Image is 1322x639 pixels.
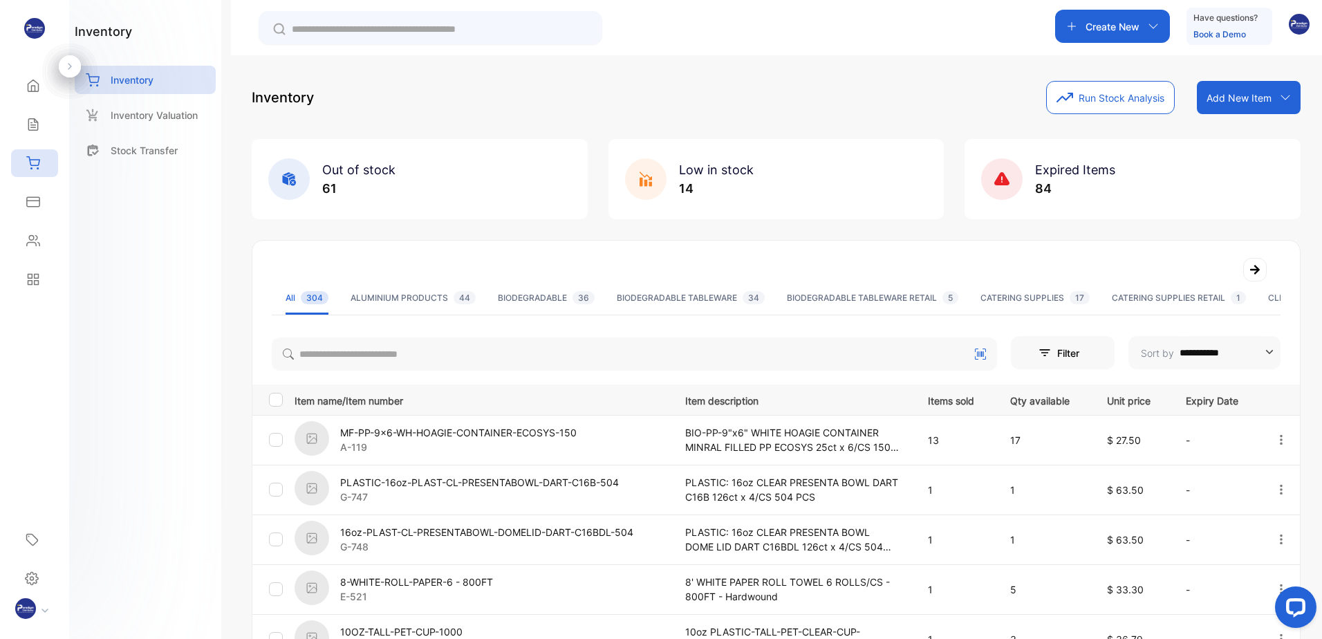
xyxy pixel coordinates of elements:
p: Inventory Valuation [111,108,198,122]
img: item [295,421,329,456]
p: Unit price [1107,391,1157,408]
span: $ 63.50 [1107,534,1144,546]
img: item [295,521,329,555]
p: PLASTIC-16oz-PLAST-CL-PRESENTABOWL-DART-C16B-504 [340,475,619,490]
p: Items sold [928,391,982,408]
span: $ 63.50 [1107,484,1144,496]
p: A-119 [340,440,577,454]
p: 61 [322,179,395,198]
span: Expired Items [1035,163,1115,177]
p: PLASTIC: 16oz CLEAR PRESENTA BOWL DOME LID DART C16BDL 126ct x 4/CS 504 PCS [685,525,900,554]
p: Item name/Item number [295,391,668,408]
a: Inventory Valuation [75,101,216,129]
p: E-521 [340,589,493,604]
p: Create New [1086,19,1139,34]
p: BIO-PP-9"x6" WHITE HOAGIE CONTAINER MINRAL FILLED PP ECOSYS 25ct x 6/CS 150 PCS [685,425,900,454]
p: 8-WHITE-ROLL-PAPER-6 - 800FT [340,575,493,589]
p: Stock Transfer [111,143,178,158]
p: Sort by [1141,346,1174,360]
p: Have questions? [1193,11,1258,25]
span: $ 27.50 [1107,434,1141,446]
span: 17 [1070,291,1090,304]
p: 16oz-PLAST-CL-PRESENTABOWL-DOMELID-DART-C16BDL-504 [340,525,633,539]
p: 1 [928,483,982,497]
p: - [1186,532,1247,547]
p: 8' WHITE PAPER ROLL TOWEL 6 ROLLS/CS - 800FT - Hardwound [685,575,900,604]
p: 14 [679,179,754,198]
p: 17 [1010,433,1079,447]
div: ALUMINIUM PRODUCTS [351,292,476,304]
span: 36 [572,291,595,304]
p: Inventory [252,87,314,108]
p: G-748 [340,539,633,554]
p: Item description [685,391,900,408]
span: 1 [1231,291,1246,304]
p: 5 [1010,582,1079,597]
img: item [295,571,329,605]
h1: inventory [75,22,132,41]
p: 13 [928,433,982,447]
p: - [1186,483,1247,497]
div: CATERING SUPPLIES RETAIL [1112,292,1246,304]
a: Stock Transfer [75,136,216,165]
span: 44 [454,291,476,304]
span: Out of stock [322,163,395,177]
div: BIODEGRADABLE [498,292,595,304]
p: 10OZ-TALL-PET-CUP-1000 [340,624,463,639]
img: profile [15,598,36,619]
p: G-747 [340,490,619,504]
div: BIODEGRADABLE TABLEWARE RETAIL [787,292,958,304]
p: Qty available [1010,391,1079,408]
img: item [295,471,329,506]
p: Add New Item [1207,91,1272,105]
p: - [1186,582,1247,597]
span: $ 33.30 [1107,584,1144,595]
button: avatar [1289,10,1310,43]
span: Low in stock [679,163,754,177]
button: Sort by [1128,336,1281,369]
p: Inventory [111,73,153,87]
p: 1 [928,532,982,547]
p: PLASTIC: 16oz CLEAR PRESENTA BOWL DART C16B 126ct x 4/CS 504 PCS [685,475,900,504]
p: MF-PP-9x6-WH-HOAGIE-CONTAINER-ECOSYS-150 [340,425,577,440]
div: All [286,292,328,304]
span: 5 [942,291,958,304]
p: Expiry Date [1186,391,1247,408]
img: avatar [1289,14,1310,35]
p: - [1186,433,1247,447]
span: 304 [301,291,328,304]
div: BIODEGRADABLE TABLEWARE [617,292,765,304]
img: logo [24,18,45,39]
div: CATERING SUPPLIES [980,292,1090,304]
p: 1 [928,582,982,597]
p: 84 [1035,179,1115,198]
p: 1 [1010,483,1079,497]
button: Create New [1055,10,1170,43]
p: 1 [1010,532,1079,547]
iframe: LiveChat chat widget [1264,581,1322,639]
a: Inventory [75,66,216,94]
span: 34 [743,291,765,304]
a: Book a Demo [1193,29,1246,39]
button: Run Stock Analysis [1046,81,1175,114]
